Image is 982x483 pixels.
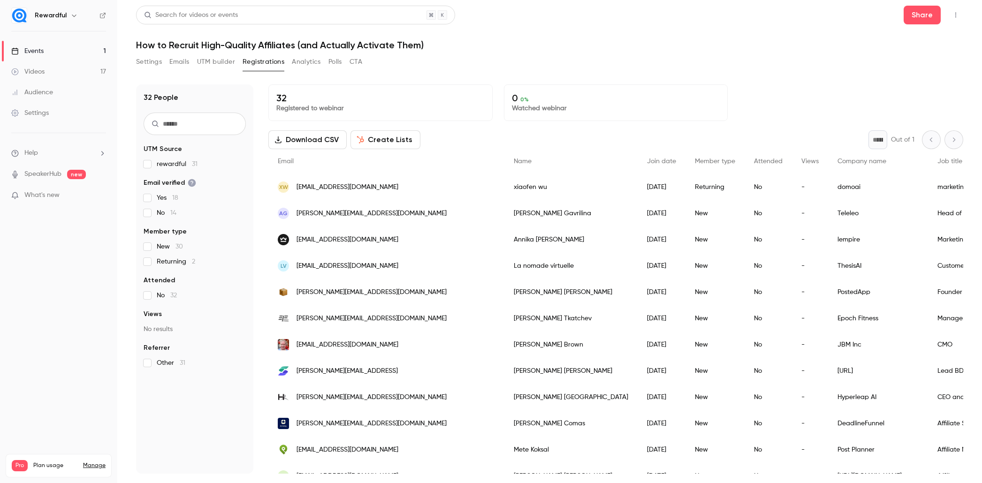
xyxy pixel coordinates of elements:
[638,226,685,253] div: [DATE]
[144,10,238,20] div: Search for videos or events
[745,200,792,226] div: No
[504,200,638,226] div: [PERSON_NAME] Gavrilina
[157,208,176,218] span: No
[192,258,195,265] span: 2
[328,54,342,69] button: Polls
[685,226,745,253] div: New
[297,445,398,455] span: [EMAIL_ADDRESS][DOMAIN_NAME]
[35,11,67,20] h6: Rewardful
[745,358,792,384] div: No
[891,135,914,144] p: Out of 1
[792,437,828,463] div: -
[638,253,685,279] div: [DATE]
[297,471,398,481] span: [EMAIL_ADDRESS][DOMAIN_NAME]
[904,6,941,24] button: Share
[170,292,177,299] span: 32
[828,437,928,463] div: Post Planner
[297,261,398,271] span: [EMAIL_ADDRESS][DOMAIN_NAME]
[504,305,638,332] div: [PERSON_NAME] Tkatchev
[175,243,183,250] span: 30
[685,437,745,463] div: New
[828,174,928,200] div: domoai
[685,279,745,305] div: New
[828,410,928,437] div: DeadlineFunnel
[792,226,828,253] div: -
[514,158,532,165] span: Name
[278,418,289,429] img: itrinity.com
[292,54,321,69] button: Analytics
[647,158,676,165] span: Join date
[157,257,195,266] span: Returning
[278,365,289,377] img: superstream.ai
[504,174,638,200] div: xiaofen wu
[754,158,783,165] span: Attended
[24,169,61,179] a: SpeakerHub
[792,200,828,226] div: -
[638,384,685,410] div: [DATE]
[512,92,720,104] p: 0
[745,384,792,410] div: No
[504,358,638,384] div: [PERSON_NAME] [PERSON_NAME]
[638,279,685,305] div: [DATE]
[504,279,638,305] div: [PERSON_NAME] [PERSON_NAME]
[280,472,287,480] span: JJ
[638,332,685,358] div: [DATE]
[157,159,198,169] span: rewardful
[828,279,928,305] div: PostedApp
[297,392,447,402] span: [PERSON_NAME][EMAIL_ADDRESS][DOMAIN_NAME]
[828,358,928,384] div: [URL]
[297,209,447,219] span: [PERSON_NAME][EMAIL_ADDRESS][DOMAIN_NAME]
[278,158,294,165] span: Email
[745,253,792,279] div: No
[297,182,398,192] span: [EMAIL_ADDRESS][DOMAIN_NAME]
[504,384,638,410] div: [PERSON_NAME] [GEOGRAPHIC_DATA]
[638,174,685,200] div: [DATE]
[792,174,828,200] div: -
[95,191,106,200] iframe: Noticeable Trigger
[278,234,289,245] img: lempire.co
[792,305,828,332] div: -
[685,174,745,200] div: Returning
[297,366,398,376] span: [PERSON_NAME][EMAIL_ADDRESS]
[638,410,685,437] div: [DATE]
[24,190,60,200] span: What's new
[828,253,928,279] div: ThesisAI
[828,384,928,410] div: Hyperleap AI
[512,104,720,113] p: Watched webinar
[828,200,928,226] div: Teleleo
[157,358,185,368] span: Other
[297,340,398,350] span: [EMAIL_ADDRESS][DOMAIN_NAME]
[828,226,928,253] div: lempire
[136,39,963,51] h1: How to Recruit High-Quality Affiliates (and Actually Activate Them)
[144,325,246,334] p: No results
[144,227,187,236] span: Member type
[276,92,485,104] p: 32
[144,144,246,368] section: facet-groups
[504,226,638,253] div: Annika [PERSON_NAME]
[276,104,485,113] p: Registered to webinar
[792,253,828,279] div: -
[197,54,235,69] button: UTM builder
[144,178,196,188] span: Email verified
[504,332,638,358] div: [PERSON_NAME] Brown
[11,88,53,97] div: Audience
[279,183,288,191] span: xw
[685,410,745,437] div: New
[11,108,49,118] div: Settings
[745,305,792,332] div: No
[638,437,685,463] div: [DATE]
[144,276,175,285] span: Attended
[792,358,828,384] div: -
[350,54,362,69] button: CTA
[278,339,289,350] img: jamesbrown.net
[638,358,685,384] div: [DATE]
[170,210,176,216] span: 14
[12,8,27,23] img: Rewardful
[67,170,86,179] span: new
[685,305,745,332] div: New
[157,242,183,251] span: New
[685,200,745,226] div: New
[278,313,289,324] img: epochfitness.co.uk
[520,96,529,103] span: 0 %
[297,314,447,324] span: [PERSON_NAME][EMAIL_ADDRESS][DOMAIN_NAME]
